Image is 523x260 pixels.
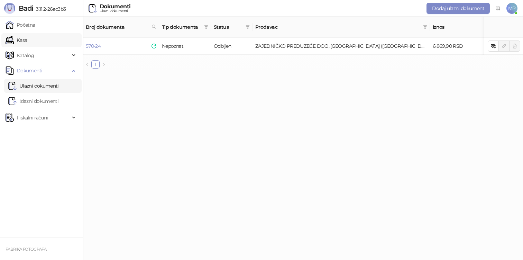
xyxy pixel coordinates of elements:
[506,3,517,14] span: MP
[422,22,429,32] span: filter
[6,18,35,32] a: Početna
[4,3,15,14] img: Logo
[162,23,201,31] span: Tip dokumenta
[100,9,130,13] div: Ulazni dokumenti
[19,4,33,12] span: Badi
[159,17,211,38] th: Tip dokumenta
[89,4,97,12] img: Ulazni dokumenti
[102,62,106,66] span: right
[246,25,250,29] span: filter
[8,79,59,93] a: Ulazni dokumentiUlazni dokumenti
[100,4,130,9] div: Dokumenti
[432,5,484,11] span: Dodaj ulazni dokument
[100,60,108,69] button: right
[244,22,251,32] span: filter
[17,48,34,62] span: Katalog
[8,94,58,108] a: Izlazni dokumenti
[86,43,101,49] a: 570-24
[214,23,243,31] span: Status
[85,62,89,66] span: left
[17,64,42,78] span: Dokumenti
[493,3,504,14] a: Dokumentacija
[92,61,99,68] a: 1
[211,38,253,55] td: Odbijen
[33,6,66,12] span: 3.11.2-26ac3b3
[6,247,46,252] small: FABRIKA FOTOGRAFA
[430,17,485,38] th: Iznos
[204,25,208,29] span: filter
[152,44,156,48] img: e-Faktura
[6,33,27,47] a: Kasa
[203,22,210,32] span: filter
[83,60,91,69] button: left
[159,38,211,55] td: Nepoznat
[423,25,427,29] span: filter
[83,17,159,38] th: Broj dokumenta
[430,38,485,55] td: 6.869,90 RSD
[83,60,91,69] li: Prethodna strana
[17,111,48,125] span: Fiskalni računi
[86,23,149,31] span: Broj dokumenta
[426,3,490,14] button: Dodaj ulazni dokument
[253,17,430,38] th: Prodavac
[253,38,430,55] td: ZAJEDNIČKO PREDUZEĆE DOO, BEOGRAD (STARI GRAD)
[91,60,100,69] li: 1
[255,23,420,31] span: Prodavac
[100,60,108,69] li: Sledeća strana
